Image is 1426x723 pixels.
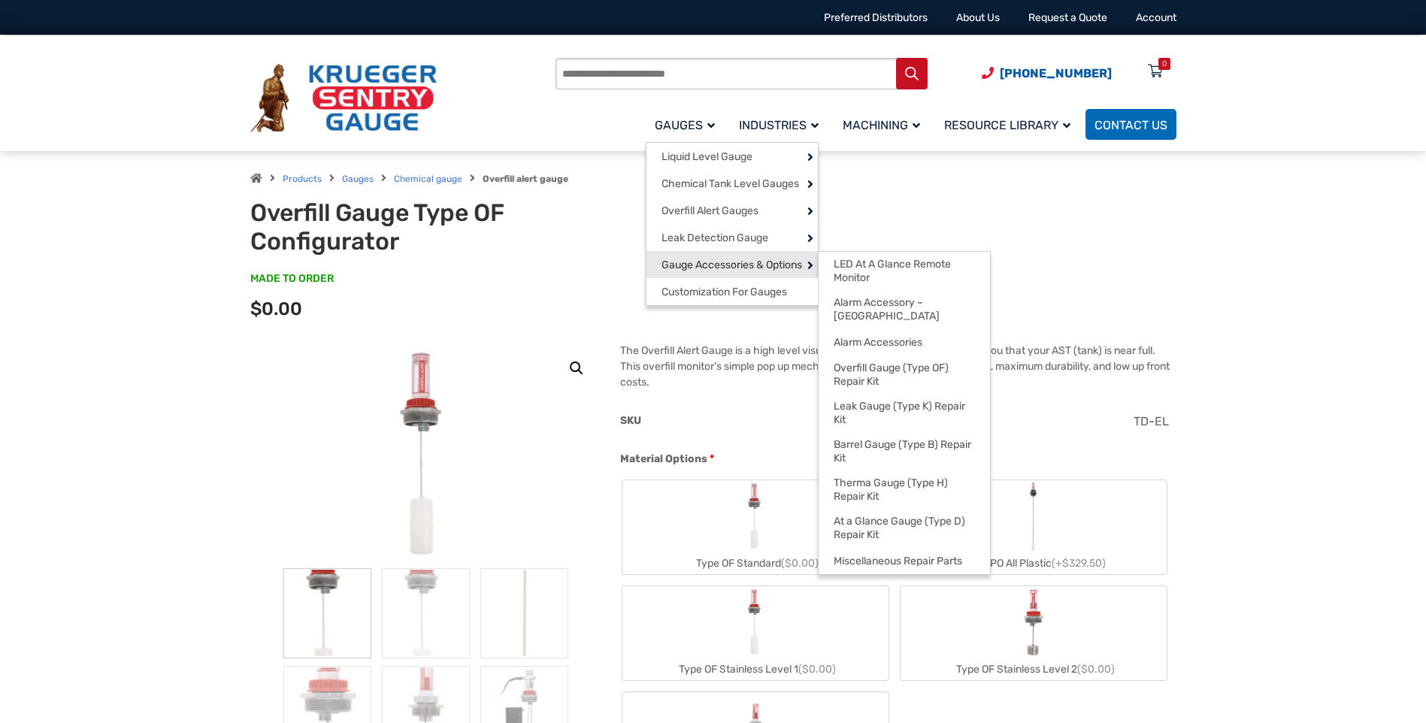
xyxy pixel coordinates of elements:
[283,174,322,184] a: Products
[834,107,935,142] a: Machining
[819,509,990,547] a: At a Glance Gauge (Type D) Repair Kit
[1000,66,1112,80] span: [PHONE_NUMBER]
[843,118,920,132] span: Machining
[982,64,1112,83] a: Phone Number (920) 434-8860
[1134,414,1169,428] span: TD-EL
[739,118,819,132] span: Industries
[1162,58,1167,70] div: 0
[250,198,621,256] h1: Overfill Gauge Type OF Configurator
[480,568,568,658] img: Overfill Gauge Type OF Configurator - Image 3
[781,557,819,570] span: ($0.00)
[342,174,374,184] a: Gauges
[901,658,1167,680] div: Type OF Stainless Level 2
[662,286,787,299] span: Customization For Gauges
[834,336,922,349] span: Alarm Accessories
[1077,663,1115,676] span: ($0.00)
[622,658,889,680] div: Type OF Stainless Level 1
[646,170,818,197] a: Chemical Tank Level Gauges
[901,586,1167,680] label: Type OF Stainless Level 2
[662,177,799,191] span: Chemical Tank Level Gauges
[901,480,1167,574] label: Type PO All Plastic
[901,552,1167,574] div: Type PO All Plastic
[646,197,818,224] a: Overfill Alert Gauges
[1052,557,1106,570] span: (+$329.50)
[834,515,975,541] span: At a Glance Gauge (Type D) Repair Kit
[819,432,990,470] a: Barrel Gauge (Type B) Repair Kit
[834,400,975,426] span: Leak Gauge (Type K) Repair Kit
[824,11,928,24] a: Preferred Distributors
[1028,11,1107,24] a: Request a Quote
[819,355,990,394] a: Overfill Gauge (Type OF) Repair Kit
[283,568,371,658] img: Overfill Gauge Type OF Configurator
[646,278,818,305] a: Customization For Gauges
[250,271,334,286] span: MADE TO ORDER
[730,107,834,142] a: Industries
[819,547,990,574] a: Miscellaneous Repair Parts
[834,296,975,322] span: Alarm Accessory – [GEOGRAPHIC_DATA]
[819,290,990,328] a: Alarm Accessory – [GEOGRAPHIC_DATA]
[646,107,730,142] a: Gauges
[662,204,758,218] span: Overfill Alert Gauges
[710,451,714,467] abbr: required
[622,480,889,574] label: Type OF Standard
[834,258,975,284] span: LED At A Glance Remote Monitor
[563,355,590,382] a: View full-screen image gallery
[956,11,1000,24] a: About Us
[662,150,752,164] span: Liquid Level Gauge
[798,663,836,676] span: ($0.00)
[1136,11,1176,24] a: Account
[373,343,479,568] img: Overfill Gauge Type OF Configurator
[250,298,302,319] span: $0.00
[1094,118,1167,132] span: Contact Us
[483,174,568,184] strong: Overfill alert gauge
[834,555,962,568] span: Miscellaneous Repair Parts
[646,251,818,278] a: Gauge Accessories & Options
[620,414,641,427] span: SKU
[250,64,437,133] img: Krueger Sentry Gauge
[819,394,990,432] a: Leak Gauge (Type K) Repair Kit
[382,568,470,658] img: Overfill Gauge Type OF Configurator - Image 2
[819,470,990,509] a: Therma Gauge (Type H) Repair Kit
[394,174,462,184] a: Chemical gauge
[935,107,1085,142] a: Resource Library
[819,252,990,290] a: LED At A Glance Remote Monitor
[834,438,975,464] span: Barrel Gauge (Type B) Repair Kit
[646,224,818,251] a: Leak Detection Gauge
[655,118,715,132] span: Gauges
[620,343,1176,390] p: The Overfill Alert Gauge is a high level visual gauge designed to visually alert you that your AS...
[944,118,1070,132] span: Resource Library
[622,552,889,574] div: Type OF Standard
[662,259,802,272] span: Gauge Accessories & Options
[620,452,707,465] span: Material Options
[646,143,818,170] a: Liquid Level Gauge
[834,361,975,388] span: Overfill Gauge (Type OF) Repair Kit
[662,231,768,245] span: Leak Detection Gauge
[834,476,975,503] span: Therma Gauge (Type H) Repair Kit
[622,586,889,680] label: Type OF Stainless Level 1
[819,328,990,355] a: Alarm Accessories
[1085,109,1176,140] a: Contact Us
